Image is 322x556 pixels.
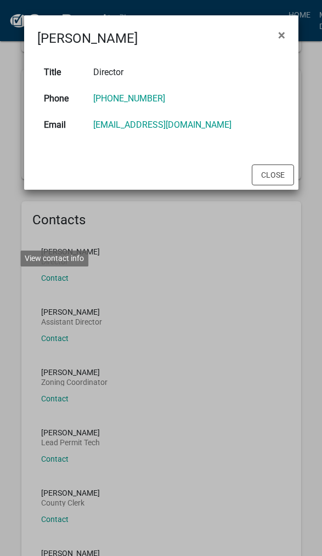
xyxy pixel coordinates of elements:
a: [EMAIL_ADDRESS][DOMAIN_NAME] [93,120,231,130]
th: Phone [37,86,87,112]
td: Director [87,59,285,86]
button: Close [269,20,294,50]
button: Close [252,164,294,185]
h4: [PERSON_NAME] [37,29,138,48]
a: [PHONE_NUMBER] [93,93,165,104]
th: Email [37,112,87,138]
th: Title [37,59,87,86]
span: × [278,27,285,43]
